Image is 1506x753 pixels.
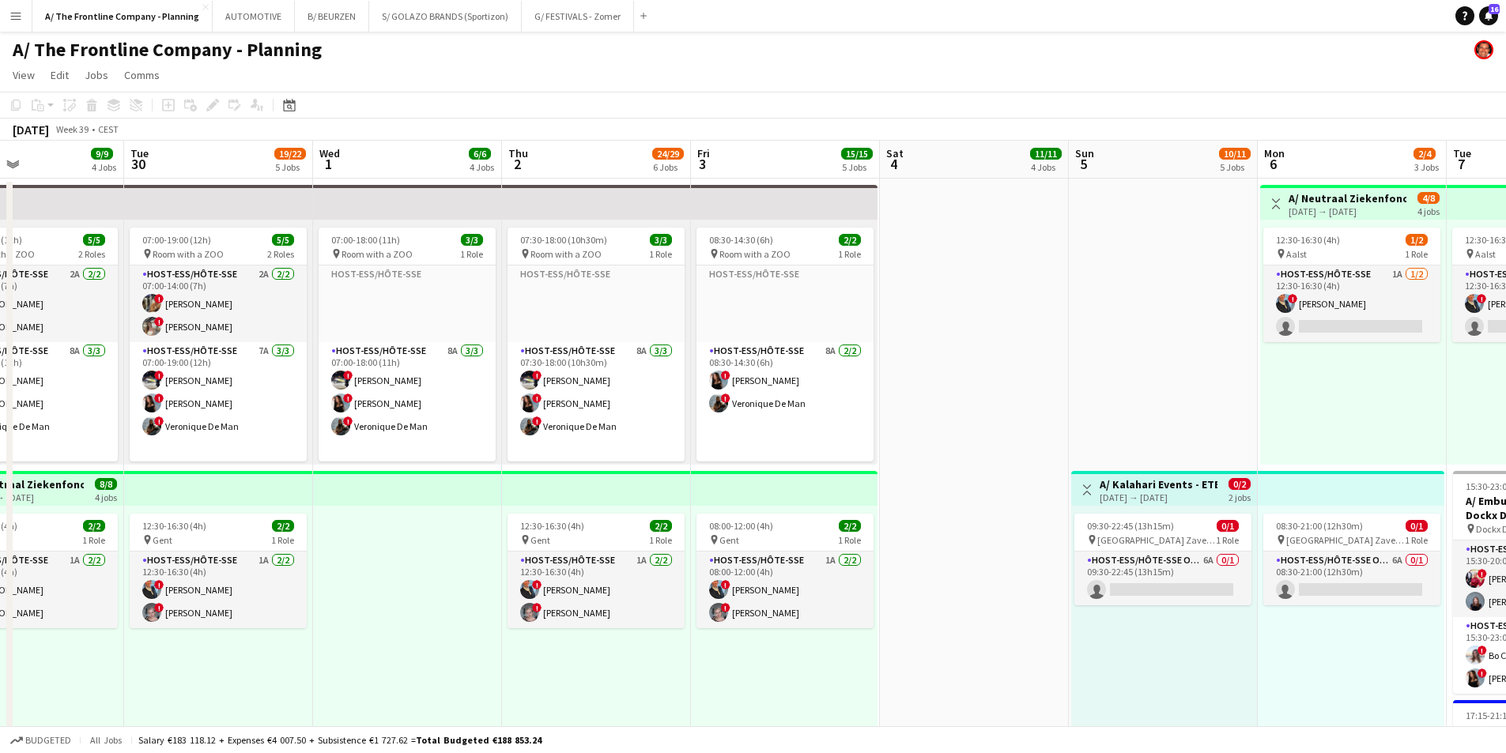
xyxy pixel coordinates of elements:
span: View [13,68,35,82]
button: B/ BEURZEN [295,1,369,32]
span: Edit [51,68,69,82]
button: Budgeted [8,732,74,749]
button: S/ GOLAZO BRANDS (Sportizon) [369,1,522,32]
a: Edit [44,65,75,85]
span: 16 [1489,4,1500,14]
a: Comms [118,65,166,85]
a: View [6,65,41,85]
div: [DATE] [13,122,49,137]
app-user-avatar: Peter Desart [1474,40,1493,59]
span: Total Budgeted €188 853.24 [416,734,542,746]
div: CEST [98,123,119,135]
span: Budgeted [25,735,71,746]
a: 16 [1479,6,1498,25]
button: AUTOMOTIVE [213,1,295,32]
button: G/ FESTIVALS - Zomer [522,1,634,32]
span: Jobs [85,68,108,82]
span: All jobs [87,734,125,746]
div: Salary €183 118.12 + Expenses €4 007.50 + Subsistence €1 727.62 = [138,734,542,746]
span: Week 39 [52,123,92,135]
a: Jobs [78,65,115,85]
span: Comms [124,68,160,82]
button: A/ The Frontline Company - Planning [32,1,213,32]
h1: A/ The Frontline Company - Planning [13,38,322,62]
